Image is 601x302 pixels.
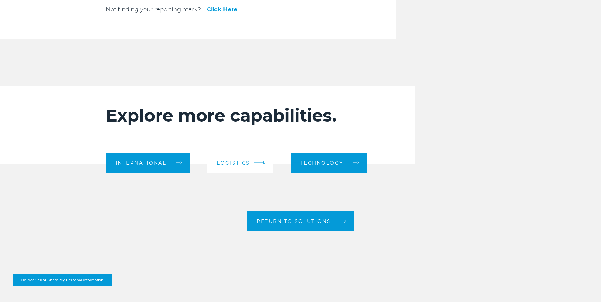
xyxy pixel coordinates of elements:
a: Logistics arrow arrow [207,153,273,173]
button: Do Not Sell or Share My Personal Information [13,274,112,286]
img: arrow [263,161,265,165]
a: Technology arrow arrow [291,153,367,173]
h2: Explore more capabilities. [106,105,376,126]
span: Return to Solutions [257,219,331,223]
span: Logistics [217,160,250,165]
p: Not finding your reporting mark? [106,6,201,13]
span: International [116,160,167,165]
span: Technology [300,160,343,165]
a: International arrow arrow [106,153,190,173]
a: Return to Solutions arrow arrow [247,211,354,231]
a: Click Here [207,7,237,12]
